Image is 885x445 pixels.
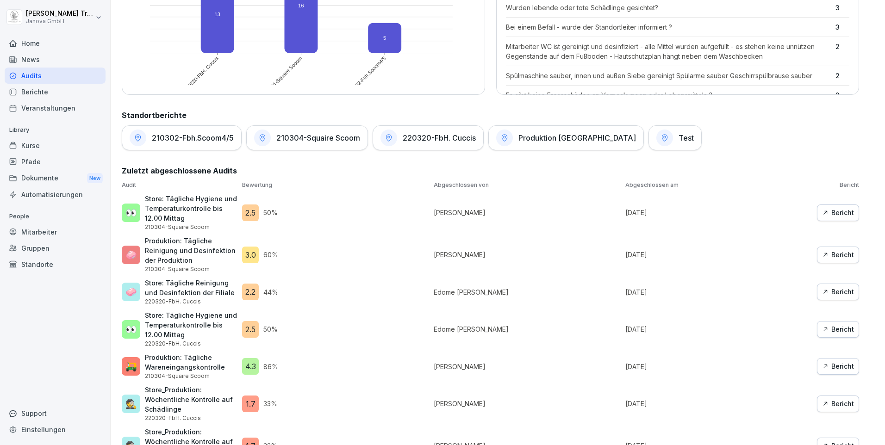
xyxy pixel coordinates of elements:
a: Einstellungen [5,421,106,438]
p: [DATE] [625,208,812,217]
div: 2.5 [242,321,259,338]
a: Test [648,125,702,150]
p: 60 % [263,250,278,260]
p: 210304-Squaire Scoom [145,265,237,273]
button: Bericht [817,396,859,412]
div: 2.2 [242,284,259,300]
a: Bericht [817,247,859,263]
a: Kurse [5,137,106,154]
p: Bewertung [242,181,429,189]
h2: Standortberichte [122,110,859,121]
p: Mitarbeiter WC ist gereinigt und desinfiziert - alle Mittel wurden aufgefüllt - es stehen keine u... [506,42,831,61]
p: Store_Produktion: Wöchentliche Kontrolle auf Schädlinge [145,385,237,414]
a: Standorte [5,256,106,272]
p: 3 [835,22,849,32]
p: Abgeschlossen von [434,181,621,189]
button: Bericht [817,284,859,300]
p: 44 % [263,287,278,297]
div: Veranstaltungen [5,100,106,116]
h1: Produktion [GEOGRAPHIC_DATA] [518,133,636,142]
p: 220320-FbH. Cuccis [145,414,237,422]
p: Bei einem Befall - wurde der Standortleiter informiert ? [506,22,831,32]
a: Pfade [5,154,106,170]
p: [DATE] [625,324,812,334]
p: Library [5,123,106,137]
p: 210304-Squaire Scoom [145,223,237,231]
p: 2 [835,71,849,80]
p: Bericht [817,181,859,189]
button: Bericht [817,358,859,375]
div: Bericht [822,208,854,218]
p: [PERSON_NAME] [434,362,621,371]
p: Edome [PERSON_NAME] [434,324,621,334]
p: [PERSON_NAME] [434,250,621,260]
h1: 210302-Fbh.Scoom4/5 [152,133,234,142]
div: Dokumente [5,170,106,187]
div: 2.5 [242,204,259,221]
p: Audit [122,181,237,189]
div: Bericht [822,399,854,409]
a: Mitarbeiter [5,224,106,240]
p: [DATE] [625,250,812,260]
div: 1.7 [242,396,259,412]
h1: Test [679,133,694,142]
div: News [5,51,106,68]
p: Abgeschlossen am [625,181,812,189]
p: 🧼 [125,248,137,262]
h2: Zuletzt abgeschlossene Audits [122,165,859,176]
div: 3.0 [242,247,259,263]
p: 210304-Squaire Scoom [145,372,237,380]
p: 220320-FbH. Cuccis [145,297,237,306]
p: Store: Tägliche Reinigung und Desinfektion der Filiale [145,278,237,297]
p: Es gibt keine Fressschäden an Verpackungen oder Lebensmitteln ? [506,90,831,100]
p: 220320-FbH. Cuccis [145,340,237,348]
p: 3 [835,3,849,12]
a: Gruppen [5,240,106,256]
p: 👀 [125,322,137,336]
p: [PERSON_NAME] [434,208,621,217]
p: Produktion: Tägliche Reinigung und Desinfektion der Produktion [145,236,237,265]
p: [DATE] [625,287,812,297]
p: Store: Tägliche Hygiene und Temperaturkontrolle bis 12.00 Mittag [145,194,237,223]
p: 🛺 [125,359,137,373]
p: 2 [835,42,849,61]
a: Audits [5,68,106,84]
p: Janova GmbH [26,18,93,25]
p: Edome [PERSON_NAME] [434,287,621,297]
p: 33 % [263,399,277,408]
p: 2 [835,90,849,100]
a: Automatisierungen [5,186,106,203]
a: DokumenteNew [5,170,106,187]
button: Bericht [817,204,859,221]
text: 220320-FbH. Cuccis [183,55,220,92]
p: Store: Tägliche Hygiene und Temperaturkontrolle bis 12.00 Mittag [145,310,237,340]
p: People [5,209,106,224]
p: [DATE] [625,399,812,408]
div: Bericht [822,287,854,297]
div: Bericht [822,250,854,260]
p: Wurden lebende oder tote Schädlinge gesichtet? [506,3,831,12]
div: 4.3 [242,358,259,375]
text: 210302-Fbh.Scoom4/5 [347,56,387,96]
div: Support [5,405,106,421]
a: Bericht [817,321,859,338]
a: Produktion [GEOGRAPHIC_DATA] [488,125,644,150]
a: Berichte [5,84,106,100]
div: New [87,173,103,184]
h1: 220320-FbH. Cuccis [403,133,476,142]
a: 210302-Fbh.Scoom4/5 [122,125,242,150]
div: Home [5,35,106,51]
h1: 210304-Squaire Scoom [276,133,360,142]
